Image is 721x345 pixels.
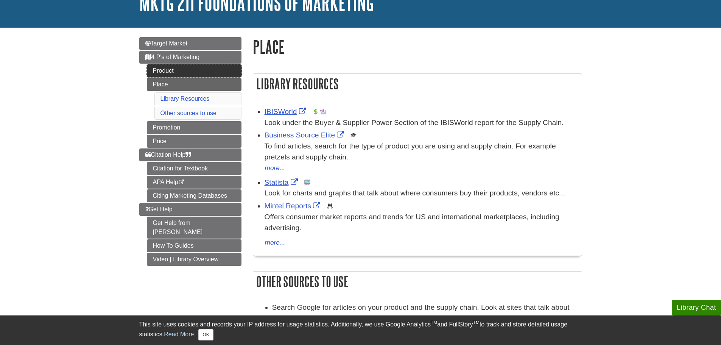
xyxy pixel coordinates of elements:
[253,272,582,292] h2: Other sources to use
[139,148,241,161] a: Citation Help
[139,203,241,216] a: Get Help
[147,189,241,202] a: Citing Marketing Databases
[431,320,437,325] sup: TM
[320,109,326,115] img: Industry Report
[139,37,241,50] a: Target Market
[272,302,578,324] li: Search Google for articles on your product and the supply chain. Look at sites that talk about pr...
[139,51,241,64] a: 4 P's of Marketing
[327,203,333,209] img: Demographics
[265,108,308,116] a: Link opens in new window
[265,131,346,139] a: Link opens in new window
[473,320,480,325] sup: TM
[265,163,286,173] button: more...
[139,320,582,340] div: This site uses cookies and records your IP address for usage statistics. Additionally, we use Goo...
[139,37,241,266] div: Guide Page Menu
[265,237,286,248] button: more...
[145,40,188,47] span: Target Market
[147,217,241,239] a: Get Help from [PERSON_NAME]
[265,141,578,163] div: To find articles, search for the type of product you are using and supply chain. For example pret...
[265,202,322,210] a: Link opens in new window
[160,95,210,102] a: Library Resources
[265,188,578,199] div: Look for charts and graphs that talk about where consumers buy their products, vendors etc...
[164,331,194,337] a: Read More
[147,176,241,189] a: APA Help
[265,178,300,186] a: Link opens in new window
[147,121,241,134] a: Promotion
[147,64,241,77] a: Product
[198,329,213,340] button: Close
[147,78,241,91] a: Place
[178,180,185,185] i: This link opens in a new window
[147,135,241,148] a: Price
[160,110,217,116] a: Other sources to use
[253,37,582,56] h1: Place
[147,239,241,252] a: How To Guides
[145,151,192,158] span: Citation Help
[145,54,200,60] span: 4 P's of Marketing
[265,117,578,128] div: Look under the Buyer & Supplier Power Section of the IBISWorld report for the Supply Chain.
[147,253,241,266] a: Video | Library Overview
[253,74,582,94] h2: Library Resources
[672,300,721,315] button: Library Chat
[350,132,357,138] img: Scholarly or Peer Reviewed
[145,206,173,212] span: Get Help
[304,180,310,186] img: Statistics
[313,109,319,115] img: Financial Report
[147,162,241,175] a: Citation for Textbook
[265,212,578,234] p: Offers consumer market reports and trends for US and international marketplaces, including advert...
